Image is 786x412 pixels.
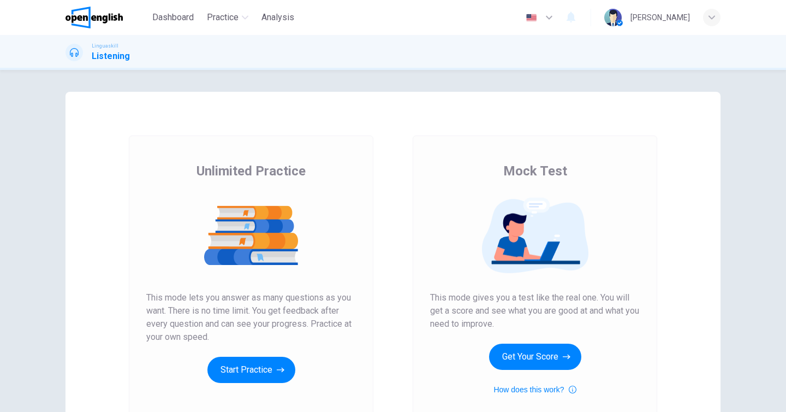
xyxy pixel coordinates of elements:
[261,11,294,24] span: Analysis
[604,9,622,26] img: Profile picture
[207,11,239,24] span: Practice
[146,291,356,344] span: This mode lets you answer as many questions as you want. There is no time limit. You get feedback...
[503,162,567,180] span: Mock Test
[92,42,118,50] span: Linguaskill
[493,383,576,396] button: How does this work?
[196,162,306,180] span: Unlimited Practice
[65,7,123,28] img: OpenEnglish logo
[152,11,194,24] span: Dashboard
[489,344,581,370] button: Get Your Score
[630,11,690,24] div: [PERSON_NAME]
[430,291,640,331] span: This mode gives you a test like the real one. You will get a score and see what you are good at a...
[525,14,538,22] img: en
[257,8,299,27] button: Analysis
[203,8,253,27] button: Practice
[92,50,130,63] h1: Listening
[207,357,295,383] button: Start Practice
[65,7,148,28] a: OpenEnglish logo
[148,8,198,27] button: Dashboard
